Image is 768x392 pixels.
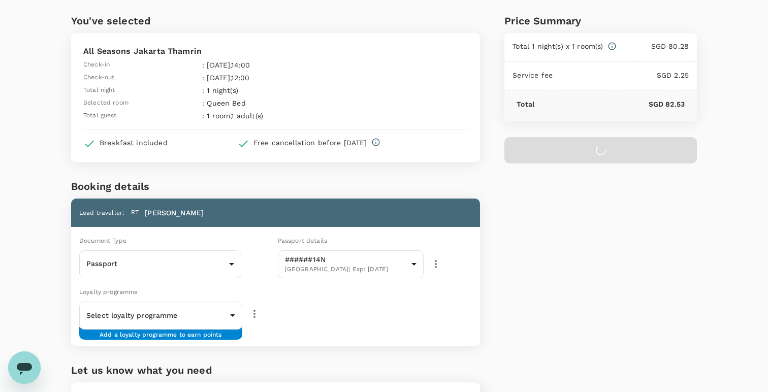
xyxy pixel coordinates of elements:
[371,138,380,147] svg: Full refund before 2025-09-16 00:00 Cancelation after 2025-09-16 00:00, cancelation fee of SGD 73...
[71,13,480,29] h6: You've selected
[131,208,139,218] span: RT
[145,208,204,218] p: [PERSON_NAME]
[285,254,407,265] p: ######14N
[100,138,168,148] div: Breakfast included
[202,98,204,108] span: :
[534,99,685,109] p: SGD 82.53
[83,57,353,121] table: simple table
[86,258,225,269] p: Passport
[83,73,114,83] span: Check-out
[553,70,689,80] p: SGD 2.25
[207,98,350,108] p: Queen Bed
[202,85,204,95] span: :
[207,85,350,95] p: 1 night(s)
[207,73,350,83] p: [DATE] , 12:00
[71,178,480,194] h6: Booking details
[202,73,204,83] span: :
[79,237,126,244] span: Document Type
[207,60,350,70] p: [DATE] , 14:00
[79,288,138,296] span: Loyalty programme
[207,111,350,121] p: 1 room , 1 adult(s)
[83,45,468,57] p: All Seasons Jakarta Thamrin
[285,265,407,275] span: [GEOGRAPHIC_DATA] | Exp: [DATE]
[278,237,327,244] span: Passport details
[8,351,41,384] iframe: Button to launch messaging window
[83,111,117,121] span: Total guest
[83,98,129,108] span: Selected room
[83,60,110,70] span: Check-in
[253,138,367,148] div: Free cancellation before [DATE]
[79,209,124,216] span: Lead traveller :
[71,362,480,378] h6: Let us know what you need
[517,99,534,109] p: Total
[504,13,697,29] div: Price Summary
[202,111,204,121] span: :
[202,60,204,70] span: :
[278,247,424,281] div: ######14N[GEOGRAPHIC_DATA]| Exp: [DATE]
[79,251,241,277] div: Passport
[617,41,689,51] p: SGD 80.28
[79,303,242,328] div: ​
[83,85,115,95] span: Total night
[100,330,222,332] span: Add a loyalty programme to earn points
[513,70,553,80] p: Service fee
[513,41,603,51] p: Total 1 night(s) x 1 room(s)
